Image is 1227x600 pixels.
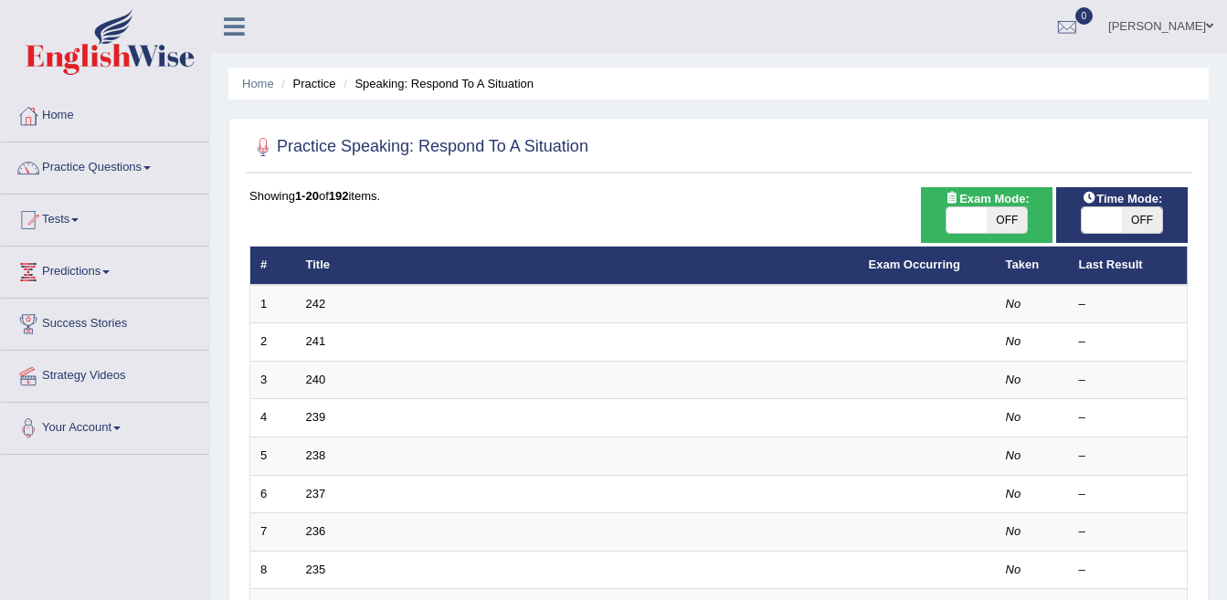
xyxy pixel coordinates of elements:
span: OFF [987,207,1027,233]
a: 236 [306,524,326,538]
div: – [1079,447,1178,465]
td: 4 [250,399,296,437]
a: Practice Questions [1,142,209,188]
a: Predictions [1,247,209,292]
th: # [250,247,296,285]
h2: Practice Speaking: Respond To A Situation [249,133,588,161]
li: Practice [277,75,335,92]
span: Exam Mode: [937,189,1036,208]
td: 1 [250,285,296,323]
a: 240 [306,373,326,386]
li: Speaking: Respond To A Situation [339,75,534,92]
div: – [1079,296,1178,313]
th: Taken [996,247,1069,285]
b: 1-20 [295,189,319,203]
a: Exam Occurring [869,258,960,271]
td: 3 [250,361,296,399]
td: 8 [250,551,296,589]
td: 2 [250,323,296,362]
div: – [1079,562,1178,579]
div: – [1079,333,1178,351]
b: 192 [329,189,349,203]
a: 242 [306,297,326,311]
em: No [1006,334,1021,348]
a: 237 [306,487,326,500]
em: No [1006,563,1021,576]
em: No [1006,524,1021,538]
div: – [1079,486,1178,503]
em: No [1006,487,1021,500]
div: – [1079,372,1178,389]
span: OFF [1122,207,1162,233]
em: No [1006,297,1021,311]
a: 241 [306,334,326,348]
a: 239 [306,410,326,424]
div: – [1079,409,1178,426]
th: Last Result [1069,247,1188,285]
div: Showing of items. [249,187,1188,205]
div: Show exams occurring in exams [921,187,1052,243]
a: Strategy Videos [1,351,209,396]
a: Tests [1,195,209,240]
td: 6 [250,475,296,513]
em: No [1006,448,1021,462]
a: 238 [306,448,326,462]
em: No [1006,373,1021,386]
div: – [1079,523,1178,541]
em: No [1006,410,1021,424]
span: Time Mode: [1074,189,1169,208]
span: 0 [1075,7,1094,25]
a: Success Stories [1,299,209,344]
a: Home [1,90,209,136]
a: Home [242,77,274,90]
th: Title [296,247,859,285]
a: Your Account [1,403,209,448]
td: 5 [250,437,296,476]
td: 7 [250,513,296,552]
a: 235 [306,563,326,576]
